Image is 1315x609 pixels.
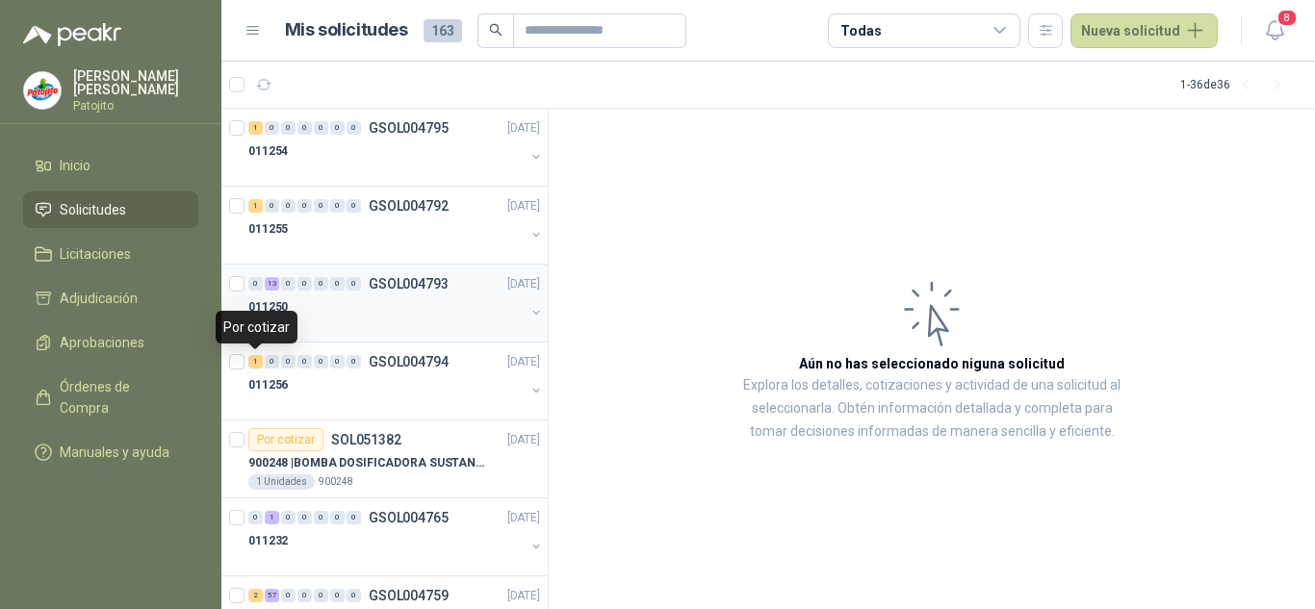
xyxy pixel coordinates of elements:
button: Nueva solicitud [1070,13,1218,48]
div: 0 [347,199,361,213]
div: 0 [330,589,345,602]
div: 0 [297,355,312,368]
div: 0 [297,511,312,524]
h1: Mis solicitudes [285,16,408,44]
a: Licitaciones [23,236,198,272]
p: [DATE] [507,353,540,371]
div: 1 - 36 de 36 [1180,69,1292,100]
a: 0 13 0 0 0 0 0 GSOL004793[DATE] 011250 [248,272,544,334]
div: 0 [314,511,328,524]
p: 011256 [248,376,288,394]
a: Solicitudes [23,191,198,228]
div: 0 [297,589,312,602]
p: Patojito [73,100,198,112]
a: Inicio [23,147,198,184]
span: Manuales y ayuda [60,442,169,463]
span: Adjudicación [60,288,138,309]
a: Aprobaciones [23,324,198,361]
div: 1 Unidades [248,474,315,490]
div: Todas [840,20,881,41]
img: Company Logo [24,72,61,109]
p: Explora los detalles, cotizaciones y actividad de una solicitud al seleccionarla. Obtén informaci... [741,374,1122,444]
img: Logo peakr [23,23,121,46]
div: 0 [265,199,279,213]
a: Órdenes de Compra [23,368,198,426]
a: Por cotizarSOL051382[DATE] 900248 |BOMBA DOSIFICADORA SUSTANCIAS QUIMICAS1 Unidades900248 [221,420,548,498]
p: 011255 [248,220,288,239]
div: 1 [248,199,263,213]
div: 13 [265,277,279,291]
p: [DATE] [507,275,540,293]
span: search [489,23,503,37]
p: 900248 [319,474,353,490]
div: 0 [330,199,345,213]
a: Adjudicación [23,280,198,317]
p: 011254 [248,142,288,161]
p: GSOL004759 [369,589,449,602]
p: [DATE] [507,587,540,605]
div: 0 [281,199,296,213]
div: 0 [297,199,312,213]
p: GSOL004794 [369,355,449,368]
h3: Aún no has seleccionado niguna solicitud [799,353,1065,374]
div: 0 [297,277,312,291]
span: Órdenes de Compra [60,376,180,419]
p: SOL051382 [331,433,401,446]
p: [DATE] [507,509,540,527]
div: 0 [281,589,296,602]
p: [DATE] [507,431,540,449]
div: 0 [314,199,328,213]
div: 0 [330,511,345,524]
div: 1 [248,355,263,368]
p: GSOL004792 [369,199,449,213]
p: GSOL004793 [369,277,449,291]
span: Solicitudes [60,199,126,220]
div: 0 [347,589,361,602]
a: 1 0 0 0 0 0 0 GSOL004794[DATE] 011256 [248,350,544,412]
a: Manuales y ayuda [23,434,198,470]
div: 0 [281,277,296,291]
div: 0 [330,277,345,291]
div: 0 [248,511,263,524]
div: 0 [281,121,296,135]
span: 8 [1276,9,1298,27]
div: Por cotizar [248,428,323,451]
div: 0 [297,121,312,135]
p: [PERSON_NAME] [PERSON_NAME] [73,69,198,96]
div: 0 [347,355,361,368]
p: 900248 | BOMBA DOSIFICADORA SUSTANCIAS QUIMICAS [248,454,488,472]
div: 0 [314,355,328,368]
div: 0 [248,277,263,291]
div: 0 [347,121,361,135]
span: Aprobaciones [60,332,144,353]
a: 0 1 0 0 0 0 0 GSOL004765[DATE] 011232 [248,506,544,568]
p: GSOL004765 [369,511,449,524]
div: 0 [330,121,345,135]
div: 0 [330,355,345,368]
button: 8 [1257,13,1292,48]
div: 1 [248,121,263,135]
div: 0 [265,355,279,368]
span: 163 [424,19,462,42]
div: 0 [314,277,328,291]
div: 0 [347,277,361,291]
p: [DATE] [507,119,540,138]
p: [DATE] [507,197,540,216]
p: 011250 [248,298,288,317]
span: Inicio [60,155,90,176]
div: 57 [265,589,279,602]
a: 1 0 0 0 0 0 0 GSOL004795[DATE] 011254 [248,116,544,178]
p: GSOL004795 [369,121,449,135]
div: 0 [265,121,279,135]
div: 2 [248,589,263,602]
a: 1 0 0 0 0 0 0 GSOL004792[DATE] 011255 [248,194,544,256]
div: 0 [314,589,328,602]
div: 0 [281,355,296,368]
span: Licitaciones [60,243,131,265]
div: 0 [347,511,361,524]
div: 1 [265,511,279,524]
div: 0 [281,511,296,524]
p: 011232 [248,532,288,550]
div: 0 [314,121,328,135]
